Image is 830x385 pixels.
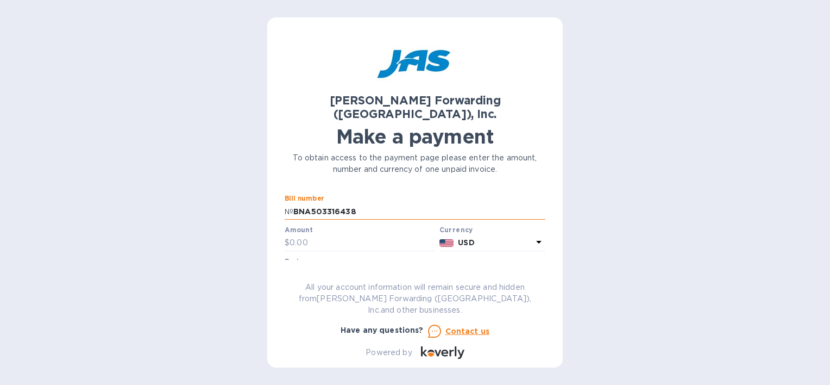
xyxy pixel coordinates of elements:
p: All your account information will remain secure and hidden from [PERSON_NAME] Forwarding ([GEOGRA... [285,282,545,316]
u: Contact us [445,327,490,336]
p: To obtain access to the payment page please enter the amount, number and currency of one unpaid i... [285,152,545,175]
label: Amount [285,227,312,233]
b: Have any questions? [341,326,424,334]
p: $ [285,237,290,249]
b: USD [458,238,474,247]
p: № [285,206,293,218]
input: Enter bill number [293,203,545,220]
img: USD [439,239,454,247]
p: Powered by [366,347,412,358]
label: Bill number [285,196,324,202]
b: [PERSON_NAME] Forwarding ([GEOGRAPHIC_DATA]), Inc. [330,94,501,121]
label: Business name [285,258,335,265]
input: 0.00 [290,235,435,251]
b: Currency [439,226,473,234]
h1: Make a payment [285,125,545,148]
